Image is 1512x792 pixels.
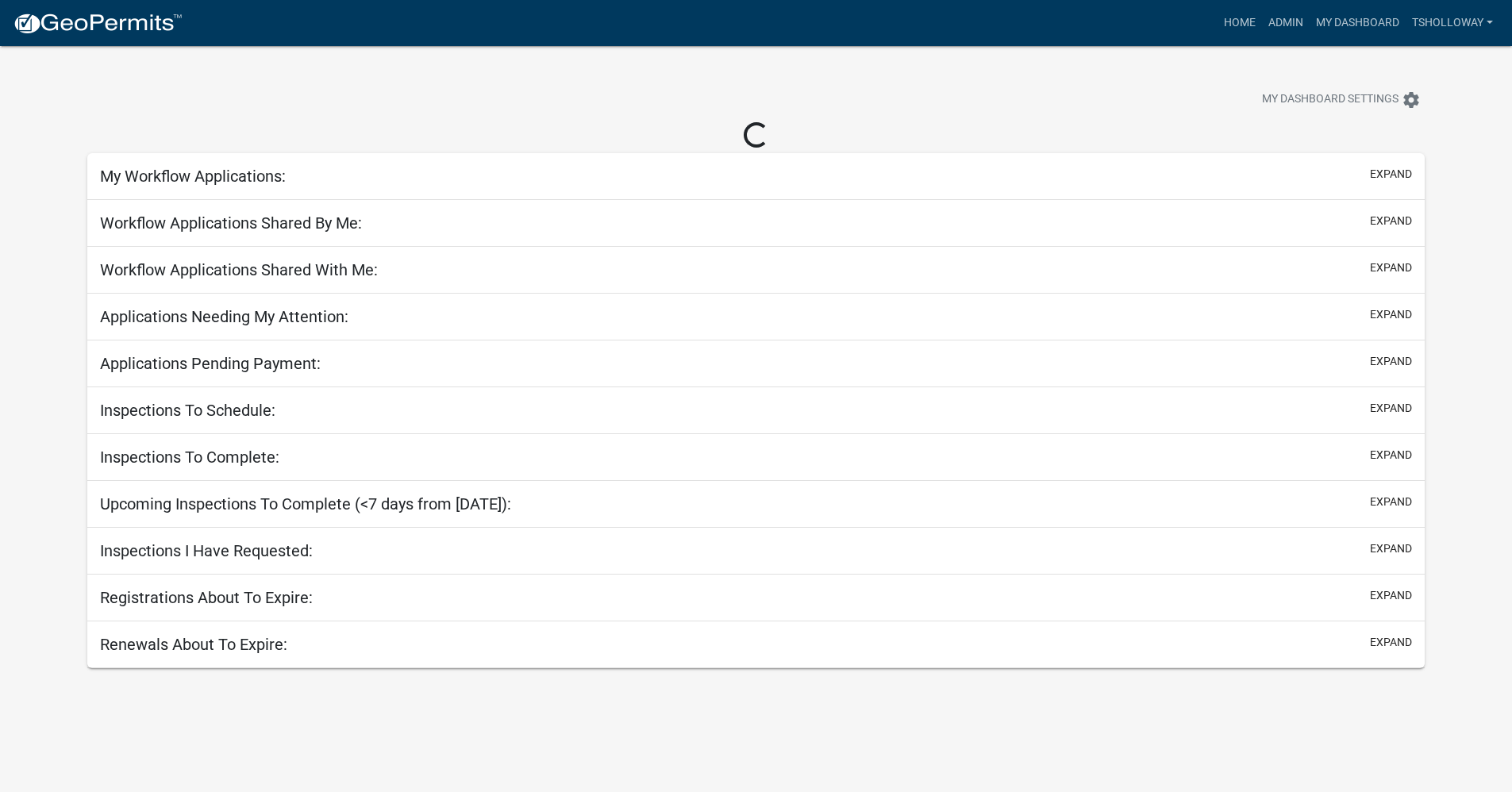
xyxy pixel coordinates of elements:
i: settings [1402,90,1421,110]
h5: Workflow Applications Shared With Me: [100,260,378,279]
h5: My Workflow Applications: [100,167,286,186]
h5: Inspections To Schedule: [100,401,275,420]
button: expand [1370,494,1412,510]
button: expand [1370,400,1412,417]
h5: Applications Needing My Attention: [100,307,348,326]
button: expand [1370,213,1412,229]
button: expand [1370,634,1412,651]
h5: Renewals About To Expire: [100,635,287,654]
button: expand [1370,587,1412,604]
span: My Dashboard Settings [1262,90,1399,110]
button: expand [1370,353,1412,370]
button: expand [1370,306,1412,323]
h5: Upcoming Inspections To Complete (<7 days from [DATE]): [100,494,511,513]
h5: Inspections To Complete: [100,448,279,467]
button: expand [1370,166,1412,183]
button: expand [1370,260,1412,276]
button: expand [1370,447,1412,463]
h5: Inspections I Have Requested: [100,541,313,560]
a: tsholloway [1406,8,1499,38]
a: My Dashboard [1310,8,1406,38]
h5: Registrations About To Expire: [100,588,313,607]
button: expand [1370,540,1412,557]
button: My Dashboard Settingssettings [1249,84,1433,115]
h5: Applications Pending Payment: [100,354,321,373]
a: Admin [1262,8,1310,38]
h5: Workflow Applications Shared By Me: [100,213,362,233]
a: Home [1218,8,1262,38]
